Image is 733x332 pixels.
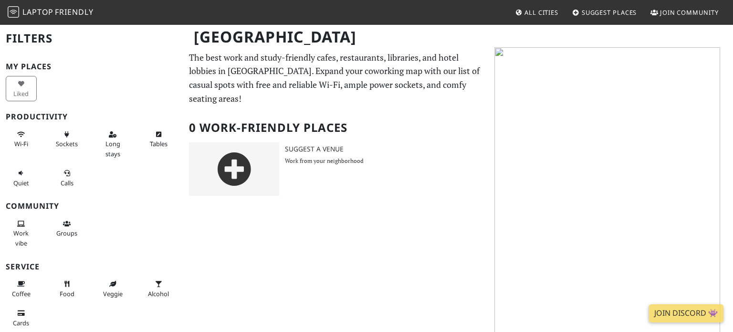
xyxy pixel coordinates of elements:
[6,165,37,191] button: Quiet
[568,4,641,21] a: Suggest Places
[143,276,174,301] button: Alcohol
[52,216,83,241] button: Groups
[6,127,37,152] button: Wi-Fi
[13,319,29,327] span: Credit cards
[52,276,83,301] button: Food
[285,145,489,153] h3: Suggest a Venue
[52,127,83,152] button: Sockets
[13,179,29,187] span: Quiet
[6,262,178,271] h3: Service
[189,113,483,142] h2: 0 Work-Friendly Places
[189,51,483,106] p: The best work and study-friendly cafes, restaurants, libraries, and hotel lobbies in [GEOGRAPHIC_...
[12,289,31,298] span: Coffee
[524,8,558,17] span: All Cities
[285,156,489,165] p: Work from your neighborhood
[660,8,719,17] span: Join Community
[582,8,637,17] span: Suggest Places
[103,289,123,298] span: Veggie
[14,139,28,148] span: Stable Wi-Fi
[61,179,73,187] span: Video/audio calls
[150,139,168,148] span: Work-friendly tables
[60,289,74,298] span: Food
[186,24,487,50] h1: [GEOGRAPHIC_DATA]
[6,202,178,211] h3: Community
[13,229,29,247] span: People working
[8,4,94,21] a: LaptopFriendly LaptopFriendly
[22,7,53,17] span: Laptop
[6,62,178,71] h3: My Places
[649,304,723,322] a: Join Discord 👾
[105,139,120,158] span: Long stays
[8,6,19,18] img: LaptopFriendly
[647,4,723,21] a: Join Community
[143,127,174,152] button: Tables
[6,24,178,53] h2: Filters
[6,276,37,301] button: Coffee
[6,112,178,121] h3: Productivity
[148,289,169,298] span: Alcohol
[56,139,78,148] span: Power sockets
[511,4,562,21] a: All Cities
[6,305,37,331] button: Cards
[97,276,128,301] button: Veggie
[189,142,279,196] img: gray-place-d2bdb4477600e061c01bd816cc0f2ef0cfcb1ca9e3ad78868dd16fb2af073a21.png
[55,7,93,17] span: Friendly
[6,216,37,251] button: Work vibe
[183,142,489,196] a: Suggest a Venue Work from your neighborhood
[52,165,83,191] button: Calls
[56,229,77,237] span: Group tables
[97,127,128,161] button: Long stays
